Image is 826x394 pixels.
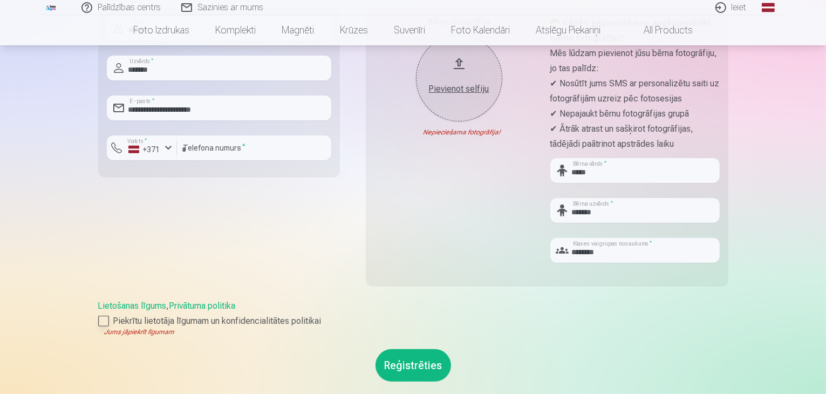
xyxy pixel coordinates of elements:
img: /fa1 [45,4,57,11]
a: Atslēgu piekariņi [523,15,613,45]
p: ✔ Ātrāk atrast un sašķirot fotogrāfijas, tādējādi paātrinot apstrādes laiku [550,121,720,152]
label: Piekrītu lietotāja līgumam un konfidencialitātes politikai [98,315,728,328]
a: Komplekti [202,15,269,45]
div: +371 [128,144,161,155]
button: Pievienot selfiju [416,35,502,121]
p: Mēs lūdzam pievienot jūsu bērna fotogrāfiju, jo tas palīdz: [550,46,720,76]
a: Foto izdrukas [120,15,202,45]
label: Valsts [124,137,151,145]
a: All products [613,15,706,45]
a: Foto kalendāri [438,15,523,45]
a: Privātuma politika [169,301,236,311]
div: Jums jāpiekrīt līgumam [98,328,728,336]
button: Valsts*+371 [107,135,177,160]
div: , [98,300,728,336]
a: Magnēti [269,15,327,45]
a: Lietošanas līgums [98,301,167,311]
div: Pievienot selfiju [427,83,491,96]
a: Krūzes [327,15,381,45]
div: Nepieciešama fotogrāfija! [374,128,544,137]
p: ✔ Nosūtīt jums SMS ar personalizētu saiti uz fotogrāfijām uzreiz pēc fotosesijas [550,76,720,106]
button: Reģistrēties [376,349,451,382]
a: Suvenīri [381,15,438,45]
p: ✔ Nepajaukt bērnu fotogrāfijas grupā [550,106,720,121]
